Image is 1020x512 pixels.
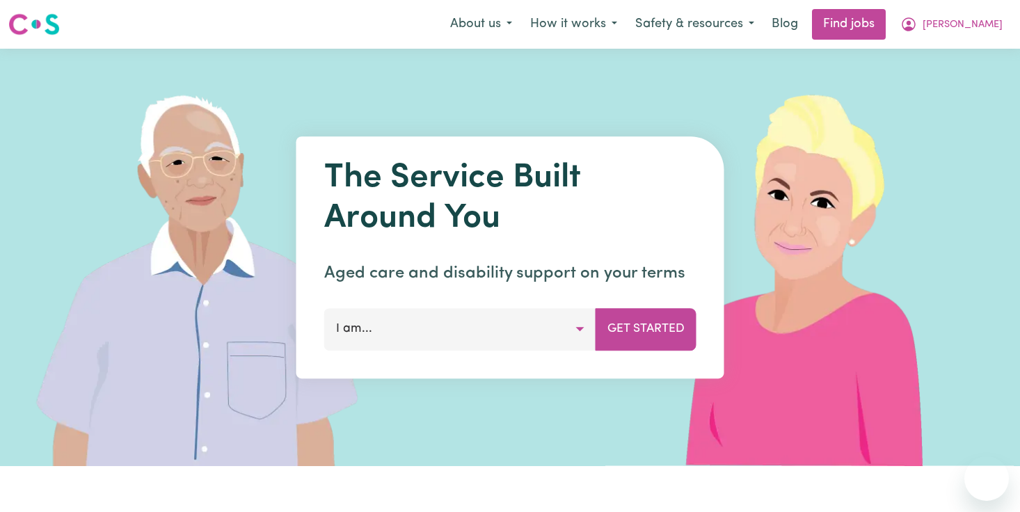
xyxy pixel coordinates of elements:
[812,9,886,40] a: Find jobs
[324,159,696,239] h1: The Service Built Around You
[891,10,1012,39] button: My Account
[923,17,1003,33] span: [PERSON_NAME]
[626,10,763,39] button: Safety & resources
[763,9,806,40] a: Blog
[324,261,696,286] p: Aged care and disability support on your terms
[521,10,626,39] button: How it works
[324,308,596,350] button: I am...
[964,456,1009,501] iframe: Button to launch messaging window
[8,12,60,37] img: Careseekers logo
[596,308,696,350] button: Get Started
[8,8,60,40] a: Careseekers logo
[441,10,521,39] button: About us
